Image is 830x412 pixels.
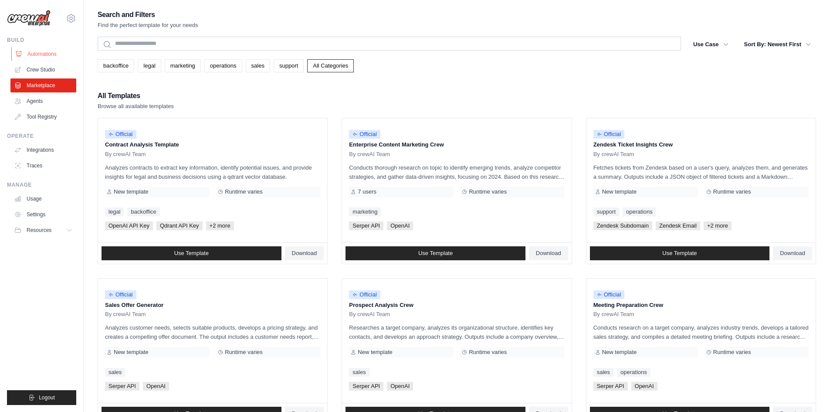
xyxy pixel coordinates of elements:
span: Runtime varies [225,349,263,356]
a: operations [617,368,650,377]
span: Official [593,290,625,299]
div: Operate [7,133,76,140]
span: By crewAI Team [105,311,146,318]
span: Serper API [349,382,383,391]
span: Runtime varies [469,188,507,195]
span: Serper API [593,382,628,391]
a: sales [593,368,613,377]
a: Marketplace [10,78,76,92]
span: OpenAI API Key [105,221,153,230]
p: Find the perfect template for your needs [98,21,198,30]
span: New template [602,188,637,195]
a: Use Template [102,246,281,260]
span: OpenAI [387,221,413,230]
span: Zendesk Subdomain [593,221,652,230]
a: operations [204,59,242,72]
p: Sales Offer Generator [105,301,320,310]
a: Traces [10,159,76,173]
a: sales [349,368,369,377]
a: Crew Studio [10,63,76,77]
a: Settings [10,208,76,221]
a: legal [138,59,161,72]
button: Use Case [688,37,734,52]
p: Analyzes contracts to extract key information, identify potential issues, and provide insights fo... [105,163,320,181]
p: Conducts research on a target company, analyzes industry trends, develops a tailored sales strate... [593,323,809,341]
span: Official [349,290,380,299]
h2: Search and Filters [98,9,198,21]
span: Download [292,250,317,257]
span: By crewAI Team [105,151,146,158]
span: OpenAI [387,382,413,391]
span: Use Template [174,250,209,257]
span: Official [349,130,380,139]
span: Runtime varies [225,188,263,195]
a: marketing [349,208,381,216]
span: Runtime varies [713,349,751,356]
a: operations [623,208,656,216]
span: Official [105,290,136,299]
div: Manage [7,181,76,188]
a: Automations [11,47,77,61]
span: OpenAI [631,382,657,391]
a: Download [285,246,324,260]
p: Contract Analysis Template [105,140,320,149]
span: Zendesk Email [656,221,700,230]
p: Researches a target company, analyzes its organizational structure, identifies key contacts, and ... [349,323,564,341]
a: sales [105,368,125,377]
a: Use Template [590,246,770,260]
p: Analyzes customer needs, selects suitable products, develops a pricing strategy, and creates a co... [105,323,320,341]
span: By crewAI Team [349,151,390,158]
a: Usage [10,192,76,206]
h2: All Templates [98,90,174,102]
a: Download [773,246,812,260]
span: Resources [27,227,51,234]
span: OpenAI [143,382,169,391]
span: New template [602,349,637,356]
div: Build [7,37,76,44]
button: Logout [7,390,76,405]
p: Fetches tickets from Zendesk based on a user's query, analyzes them, and generates a summary. Out... [593,163,809,181]
p: Prospect Analysis Crew [349,301,564,310]
a: support [593,208,619,216]
span: Download [780,250,805,257]
span: Logout [39,394,55,401]
button: Resources [10,223,76,237]
p: Conducts thorough research on topic to identify emerging trends, analyze competitor strategies, a... [349,163,564,181]
p: Zendesk Ticket Insights Crew [593,140,809,149]
a: sales [246,59,270,72]
a: Download [529,246,568,260]
span: New template [114,349,148,356]
span: Qdrant API Key [156,221,203,230]
span: Use Template [418,250,453,257]
span: By crewAI Team [593,151,634,158]
span: Download [536,250,561,257]
span: New template [114,188,148,195]
span: 7 users [358,188,376,195]
span: +2 more [206,221,234,230]
a: backoffice [98,59,134,72]
span: New template [358,349,392,356]
span: Runtime varies [469,349,507,356]
a: Use Template [346,246,525,260]
a: support [274,59,304,72]
p: Meeting Preparation Crew [593,301,809,310]
span: Official [105,130,136,139]
a: marketing [165,59,201,72]
span: Official [593,130,625,139]
span: Runtime varies [713,188,751,195]
a: Integrations [10,143,76,157]
a: legal [105,208,124,216]
span: Serper API [105,382,139,391]
img: Logo [7,10,51,27]
a: backoffice [127,208,159,216]
span: +2 more [704,221,732,230]
p: Enterprise Content Marketing Crew [349,140,564,149]
span: Use Template [662,250,697,257]
a: Agents [10,94,76,108]
span: By crewAI Team [593,311,634,318]
p: Browse all available templates [98,102,174,111]
a: Tool Registry [10,110,76,124]
span: Serper API [349,221,383,230]
span: By crewAI Team [349,311,390,318]
button: Sort By: Newest First [739,37,816,52]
